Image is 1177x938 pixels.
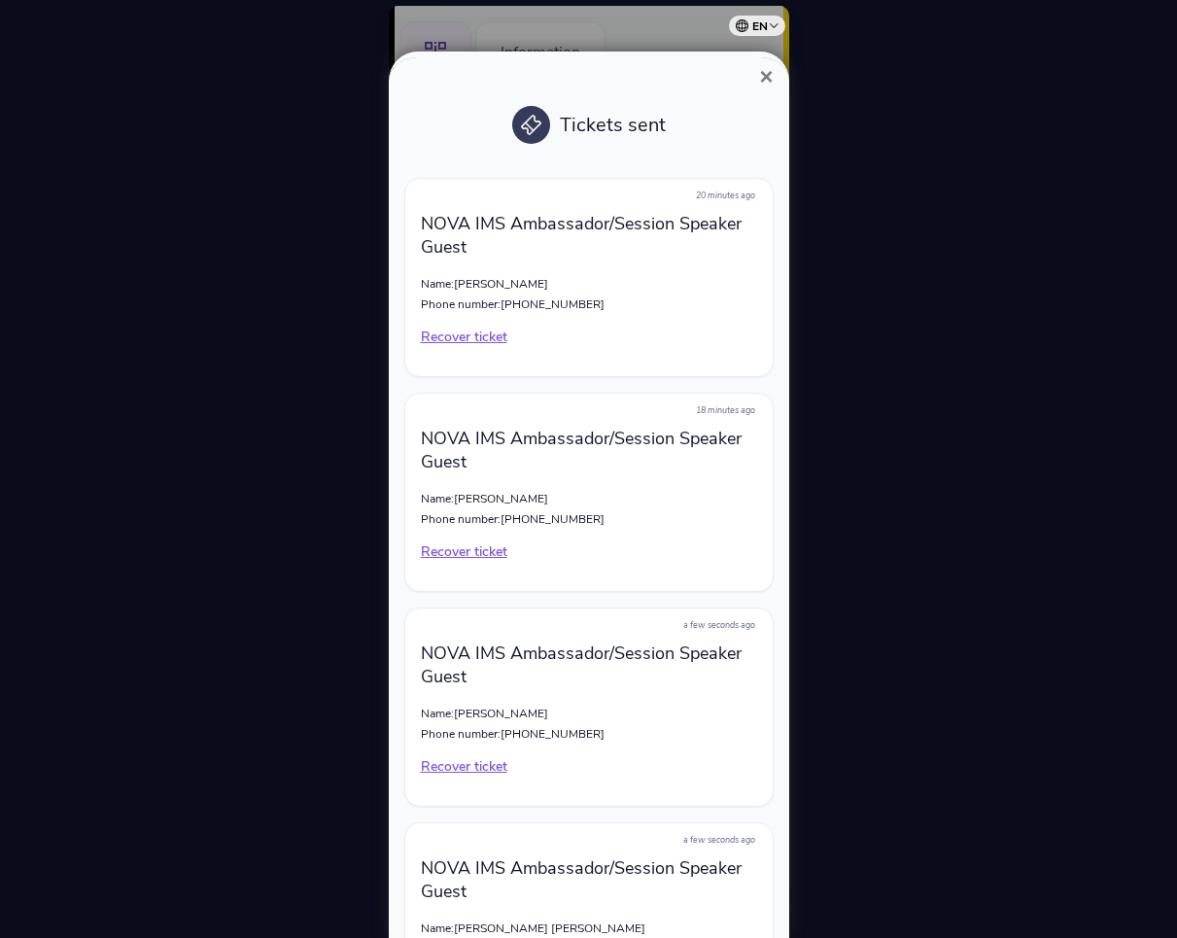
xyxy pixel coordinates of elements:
p: Recover ticket [421,542,757,562]
span: 20 minutes ago [696,190,755,201]
span: 18 minutes ago [696,404,755,416]
p: Phone number: [421,511,757,527]
p: Phone number: [421,296,757,312]
span: a few seconds ago [683,834,755,846]
p: NOVA IMS Ambassador/Session Speaker Guest [421,427,757,473]
span: Tickets sent [560,112,666,138]
span: [PERSON_NAME] [454,491,548,506]
span: × [759,63,773,89]
span: [PERSON_NAME] [454,276,548,292]
span: [PERSON_NAME] [454,706,548,721]
p: Recover ticket [421,757,757,777]
p: Name: [421,706,757,721]
p: Name: [421,491,757,506]
span: [PERSON_NAME] [PERSON_NAME] [454,921,645,936]
span: a few seconds ago [683,619,755,631]
p: Name: [421,276,757,292]
p: Phone number: [421,726,757,742]
p: Name: [421,921,757,936]
p: NOVA IMS Ambassador/Session Speaker Guest [421,856,757,903]
p: NOVA IMS Ambassador/Session Speaker Guest [421,212,757,259]
span: [PHONE_NUMBER] [501,296,605,312]
span: [PHONE_NUMBER] [501,726,605,742]
p: Recover ticket [421,328,757,347]
span: [PHONE_NUMBER] [501,511,605,527]
p: NOVA IMS Ambassador/Session Speaker Guest [421,642,757,688]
